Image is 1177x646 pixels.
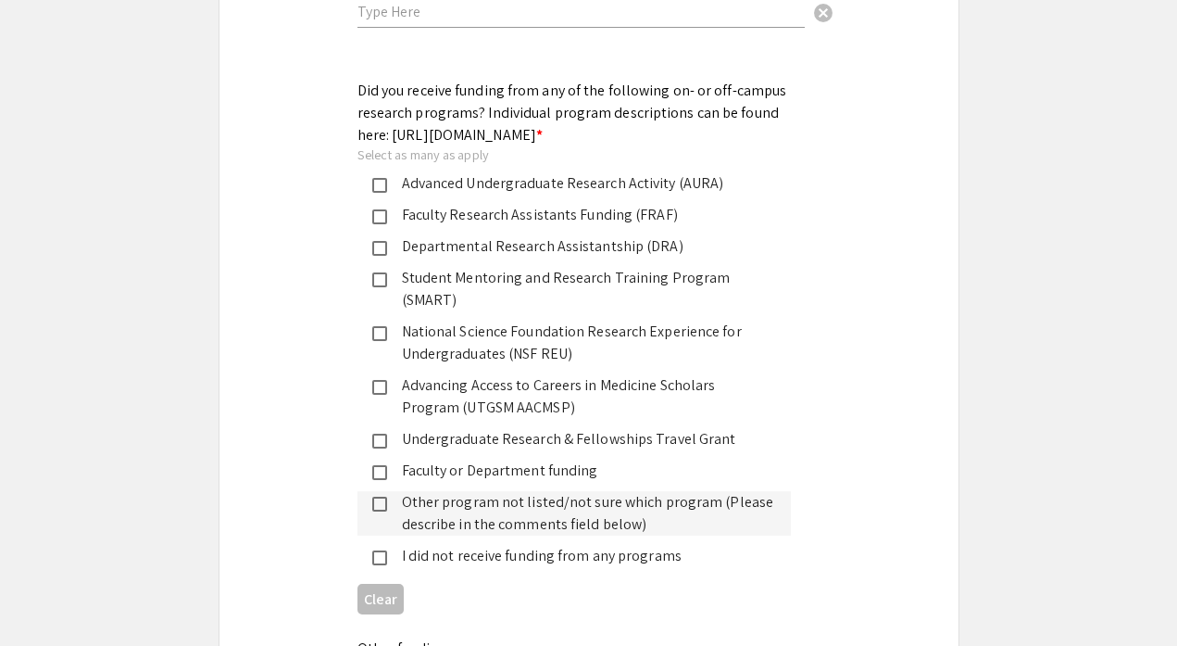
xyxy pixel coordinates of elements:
div: Advancing Access to Careers in Medicine Scholars Program (UTGSM AACMSP) [387,374,776,419]
div: Student Mentoring and Research Training Program (SMART) [387,267,776,311]
div: Faculty Research Assistants Funding (FRAF) [387,204,776,226]
button: Clear [357,584,404,614]
div: Select as many as apply [357,146,791,163]
div: Departmental Research Assistantship (DRA) [387,235,776,258]
input: Type Here [357,2,805,21]
mat-label: Did you receive funding from any of the following on- or off-campus research programs? Individual... [357,81,787,145]
div: Other program not listed/not sure which program (Please describe in the comments field below) [387,491,776,536]
iframe: Chat [14,563,79,632]
div: National Science Foundation Research Experience for Undergraduates (NSF REU) [387,321,776,365]
div: Advanced Undergraduate Research Activity (AURA) [387,172,776,195]
span: cancel [812,2,834,24]
div: Faculty or Department funding [387,460,776,482]
div: I did not receive funding from any programs [387,545,776,567]
div: Undergraduate Research & Fellowships Travel Grant [387,428,776,450]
